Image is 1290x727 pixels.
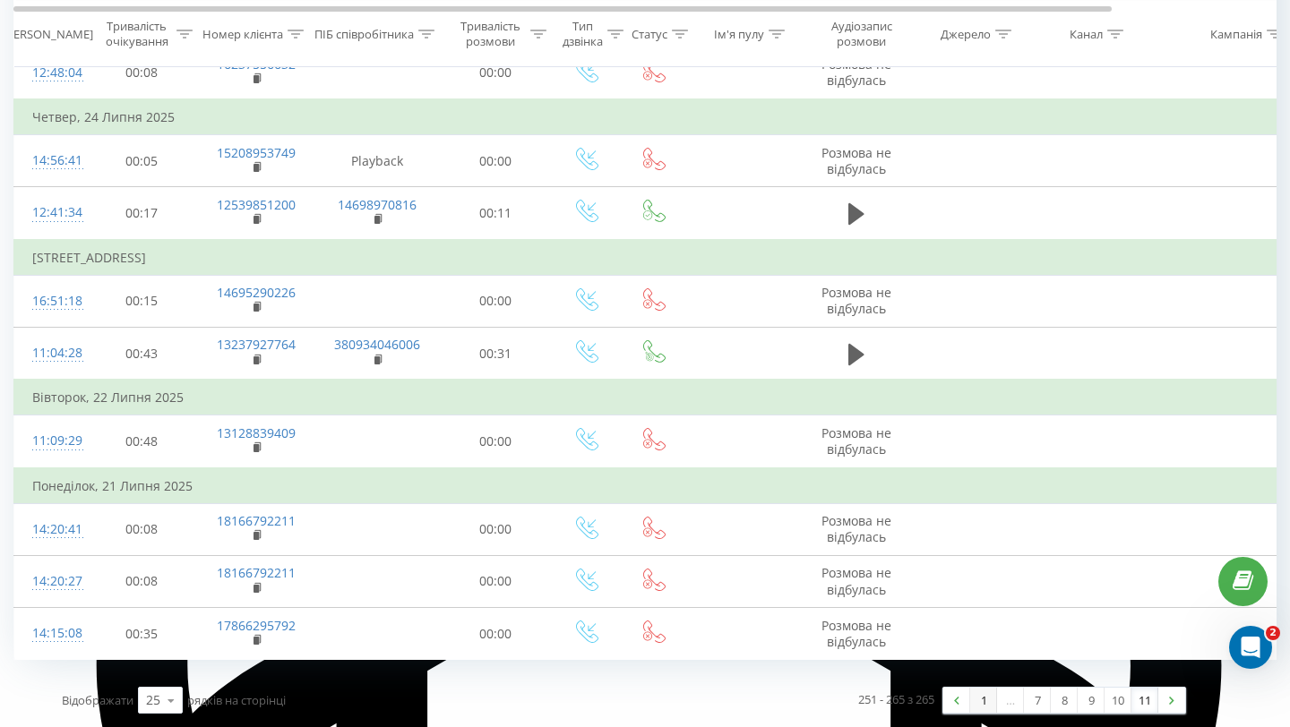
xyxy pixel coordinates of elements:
[821,424,891,458] span: Розмова не відбулась
[997,688,1024,713] div: …
[563,19,603,49] div: Тип дзвінка
[821,144,891,177] span: Розмова не відбулась
[334,336,420,353] a: 380934046006
[32,195,68,230] div: 12:41:34
[32,143,68,178] div: 14:56:41
[314,135,440,187] td: Playback
[440,328,552,381] td: 00:31
[440,135,552,187] td: 00:00
[86,135,198,187] td: 00:05
[440,555,552,607] td: 00:00
[146,691,160,709] div: 25
[1078,688,1105,713] a: 9
[821,564,891,597] span: Розмова не відбулась
[440,415,552,468] td: 00:00
[32,56,68,90] div: 12:48:04
[821,512,891,545] span: Розмова не відбулась
[217,424,296,441] a: 13128839409
[86,47,198,99] td: 00:08
[86,503,198,555] td: 00:08
[1131,688,1158,713] a: 11
[338,196,417,213] a: 14698970816
[818,19,905,49] div: Аудіозапис розмови
[1051,688,1078,713] a: 8
[62,692,133,708] span: Відображати
[632,26,667,41] div: Статус
[821,56,891,89] span: Розмова не відбулась
[86,608,198,660] td: 00:35
[202,26,283,41] div: Номер клієнта
[101,19,172,49] div: Тривалість очікування
[86,415,198,468] td: 00:48
[86,187,198,240] td: 00:17
[1024,688,1051,713] a: 7
[1105,688,1131,713] a: 10
[86,275,198,327] td: 00:15
[714,26,764,41] div: Ім'я пулу
[86,555,198,607] td: 00:08
[86,328,198,381] td: 00:43
[217,336,296,353] a: 13237927764
[858,690,934,708] div: 251 - 265 з 265
[1266,626,1280,640] span: 2
[32,423,68,458] div: 11:09:29
[3,26,93,41] div: [PERSON_NAME]
[440,47,552,99] td: 00:00
[217,617,296,634] a: 17866295792
[32,616,68,651] div: 14:15:08
[455,19,526,49] div: Тривалість розмови
[217,196,296,213] a: 12539851200
[1070,26,1103,41] div: Канал
[821,284,891,317] span: Розмова не відбулась
[1229,626,1272,669] iframe: Intercom live chat
[217,284,296,301] a: 14695290226
[970,688,997,713] a: 1
[32,512,68,547] div: 14:20:41
[217,564,296,581] a: 18166792211
[941,26,991,41] div: Джерело
[187,692,286,708] span: рядків на сторінці
[32,336,68,371] div: 11:04:28
[217,512,296,529] a: 18166792211
[821,617,891,650] span: Розмова не відбулась
[314,26,414,41] div: ПІБ співробітника
[217,144,296,161] a: 15208953749
[1210,26,1262,41] div: Кампанія
[32,284,68,319] div: 16:51:18
[440,608,552,660] td: 00:00
[440,187,552,240] td: 00:11
[440,275,552,327] td: 00:00
[440,503,552,555] td: 00:00
[32,564,68,599] div: 14:20:27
